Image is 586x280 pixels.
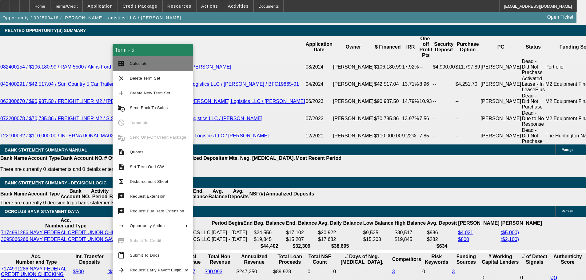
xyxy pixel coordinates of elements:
[130,209,184,213] span: Request Buy Rate Extension
[0,133,269,138] a: 122100032 / $110,000.00 / INTERNATIONAL MA025 / Pre-approval / [PERSON_NAME] Logistics LLC / [PER...
[205,269,222,274] a: $90,993
[433,76,455,93] td: --
[433,93,455,110] td: --
[286,243,317,249] th: $32,309
[118,193,125,200] mat-icon: try
[455,110,480,127] td: --
[433,36,455,58] th: Security Deposit
[130,179,168,184] span: Disbursement Sheet
[480,58,522,76] td: [PERSON_NAME]
[130,194,165,199] span: Request Extension
[5,209,79,214] span: OCROLUS BANK STATEMENT DATA
[419,93,433,110] td: 10.93
[452,269,455,274] a: 3
[422,254,451,265] th: Risk Keywords
[455,36,480,58] th: Purchase Option
[109,188,128,200] th: Beg. Balance
[73,254,106,265] th: Int. Transfer Deposits
[118,252,125,259] mat-icon: content_paste
[1,230,131,235] a: 7174991286 NAVY FEDERAL CREDIT UNION CHECKING
[455,58,480,76] td: $11,797.89
[521,110,545,127] td: Dead - Due to No Response
[123,4,157,9] span: Credit Package
[427,243,457,249] th: $634
[521,93,545,110] td: Dead - Did Not Purchase
[130,223,165,228] span: Opportunity Action
[228,4,249,9] span: Activities
[363,217,394,229] th: Low Balance
[318,236,362,243] td: $17,682
[500,230,519,235] a: ($5,000)
[433,127,455,144] td: --
[60,155,104,161] th: Bank Account NO.
[392,269,395,274] a: 3
[458,237,469,242] a: $800
[107,254,149,265] th: Int. Transfer Withdrawals
[211,236,253,243] td: [DATE] - [DATE]
[307,254,332,265] th: Sum of the Total NSF Count and Total Overdraft Fee Count from Ocrolus
[562,148,573,152] span: Manage
[107,269,131,274] a: ($123,477)
[402,76,419,93] td: 13.71%
[118,222,125,230] mat-icon: arrow_right_alt
[480,76,522,93] td: [PERSON_NAME]
[177,269,195,274] a: $61,837
[189,188,208,200] th: End. Balance
[452,254,481,265] th: Funding Sources
[286,230,317,236] td: $17,102
[333,58,374,76] td: [PERSON_NAME]
[223,0,253,12] button: Activities
[480,127,522,144] td: [PERSON_NAME]
[433,58,455,76] td: $4,990.00
[333,76,374,93] td: [PERSON_NAME]
[333,36,374,58] th: Owner
[204,254,236,265] th: Total Non-Revenue
[550,254,585,265] th: Authenticity Score
[228,188,249,200] th: Avg. Deposits
[318,230,362,236] td: $20,922
[249,188,265,200] th: NSF(#)
[73,269,84,274] a: $500
[318,243,362,249] th: $38,605
[318,217,362,229] th: Avg. Daily Balance
[130,91,170,95] span: Create New Term Set
[374,127,402,144] td: $110,000.00
[265,188,314,200] th: Annualized Deposits
[521,127,545,144] td: Dead - Did Not Purchase
[27,155,60,161] th: Account Type
[0,167,341,172] p: There are currently 0 statements and 0 details entered on this opportunity
[419,36,433,58] th: One-off Profit Pts
[307,266,332,278] td: 0
[0,81,299,87] a: 042400291 / $42,517.04 / Sun Country 5 Car Trailer / Bank Payoff / [PERSON_NAME] Logistics LLC / ...
[0,64,231,69] a: 082400154 / $106,180.99 / RAM 5500 / Akins Ford / [PERSON_NAME] Logistics LLC / [PERSON_NAME]
[500,237,519,242] a: ($2,100)
[374,58,402,76] td: $106,180.99
[433,110,455,127] td: --
[118,163,125,171] mat-icon: description
[394,236,426,243] td: $19,845
[305,93,333,110] td: 06/2023
[130,61,148,66] span: Calculate
[197,0,223,12] button: Actions
[374,93,402,110] td: $90,987.50
[520,254,549,265] th: # of Detect Signals
[333,93,374,110] td: [PERSON_NAME]
[305,36,333,58] th: Application Date
[394,230,426,236] td: $30,517
[419,127,433,144] td: 7.85
[130,76,160,81] span: Delete Term Set
[27,188,60,200] th: Account Type
[253,217,285,229] th: Beg. Balance
[87,4,113,9] span: Application
[374,76,402,93] td: $42,517.04
[419,110,433,127] td: 7.56
[104,155,134,161] th: # Of Periods
[455,127,480,144] td: --
[305,76,333,93] td: 04/2024
[201,4,218,9] span: Actions
[562,210,573,213] span: Refresh
[333,266,391,278] td: 0
[118,148,125,156] mat-icon: request_quote
[333,110,374,127] td: [PERSON_NAME]
[60,188,91,200] th: Bank Account NO.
